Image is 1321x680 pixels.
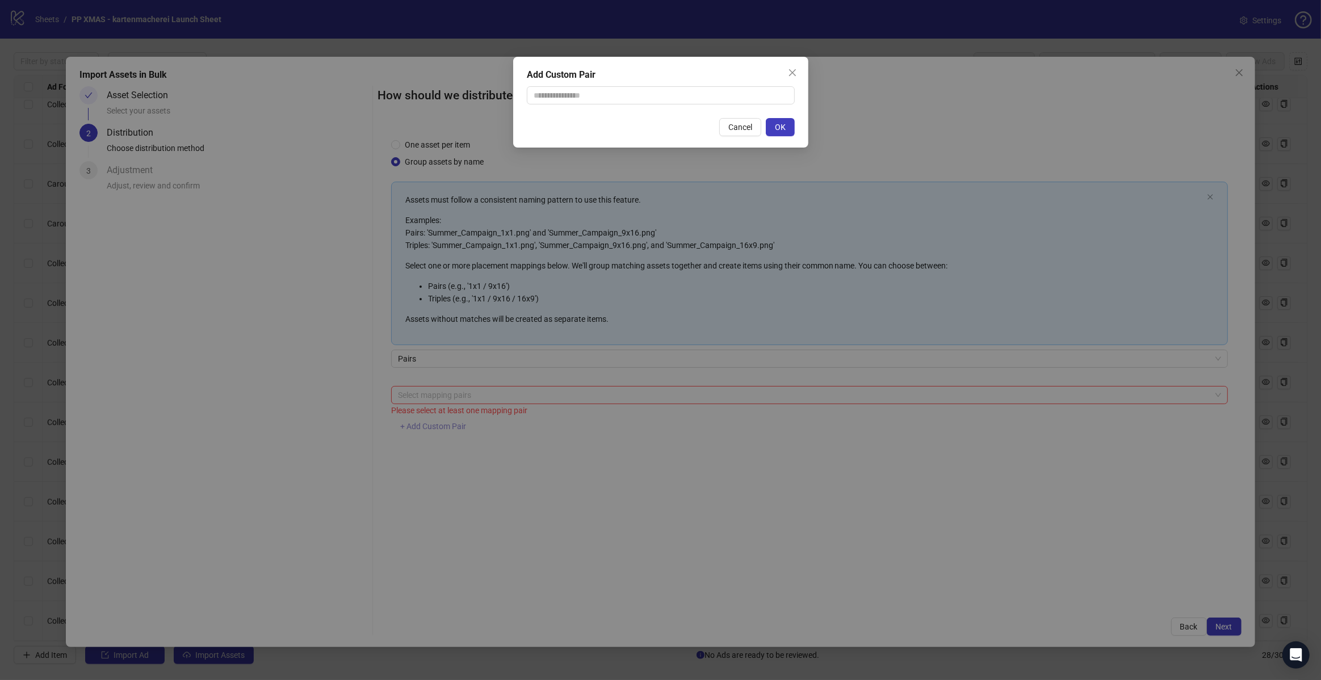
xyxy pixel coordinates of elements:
button: Cancel [719,118,761,136]
span: Cancel [728,123,752,132]
button: Close [783,64,802,82]
div: Open Intercom Messenger [1282,641,1310,669]
span: OK [775,123,786,132]
div: Add Custom Pair [527,68,795,82]
button: OK [766,118,795,136]
span: close [788,68,797,77]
